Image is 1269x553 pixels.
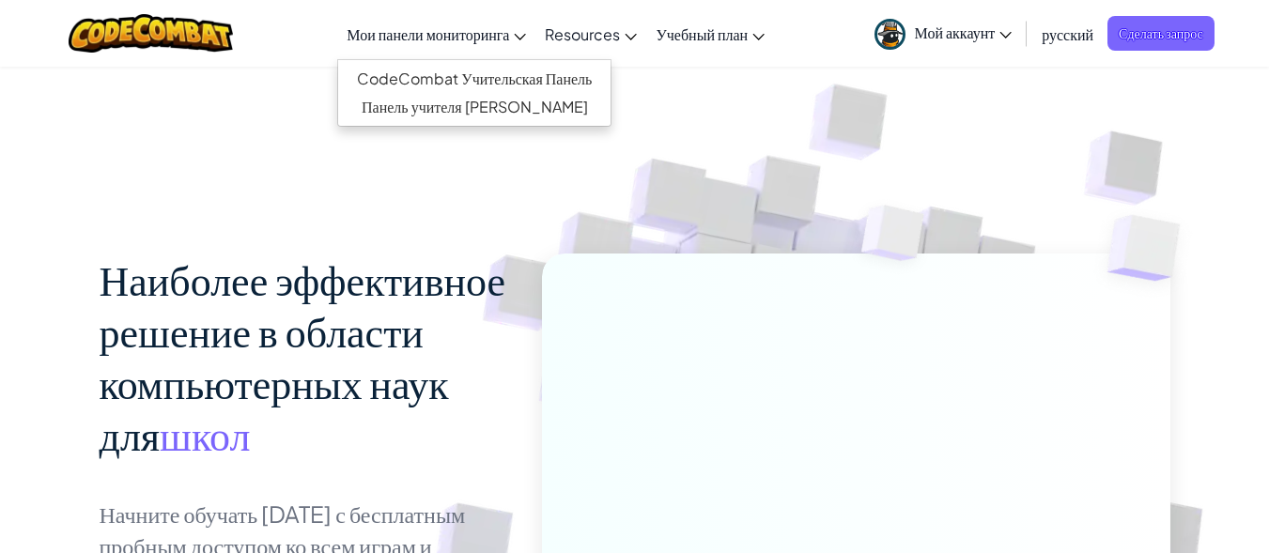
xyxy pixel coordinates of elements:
span: Мой аккаунт [915,23,1013,42]
a: Сделать запрос [1107,16,1215,51]
a: Resources [535,8,646,59]
span: Мои панели мониторинга [347,24,509,44]
img: avatar [874,19,905,50]
span: школ [160,407,250,460]
span: Наиболее эффективное решение в области компьютерных наук для [100,253,506,460]
a: Учебный план [646,8,774,59]
a: Мой аккаунт [865,4,1022,63]
img: Overlap cubes [826,168,961,308]
a: русский [1032,8,1103,59]
a: CodeCombat Учительская Панель [338,65,611,93]
span: русский [1042,24,1093,44]
a: Мои панели мониторинга [337,8,535,59]
img: CodeCombat logo [69,14,233,53]
span: Учебный план [656,24,748,44]
span: Resources [545,24,620,44]
img: Overlap cubes [1070,169,1232,328]
a: Панель учителя [PERSON_NAME] [338,93,611,121]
